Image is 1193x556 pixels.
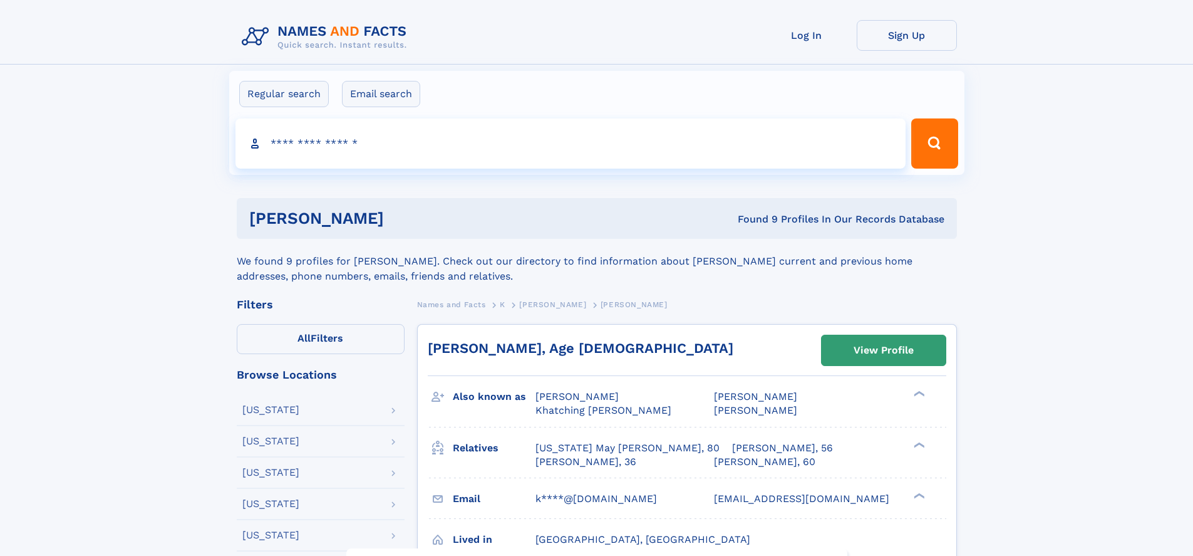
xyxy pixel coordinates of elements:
label: Filters [237,324,405,354]
div: View Profile [854,336,914,365]
a: [PERSON_NAME], 36 [535,455,636,469]
div: [US_STATE] [242,530,299,540]
a: [PERSON_NAME], 56 [732,441,833,455]
label: Regular search [239,81,329,107]
img: Logo Names and Facts [237,20,417,54]
h1: [PERSON_NAME] [249,211,561,226]
span: [PERSON_NAME] [714,391,797,402]
div: ❯ [911,441,926,449]
span: [PERSON_NAME] [519,300,586,309]
span: [PERSON_NAME] [714,404,797,416]
a: Names and Facts [417,296,486,312]
a: [PERSON_NAME] [519,296,586,312]
h3: Also known as [453,386,535,407]
a: [PERSON_NAME], Age [DEMOGRAPHIC_DATA] [428,340,733,356]
div: Found 9 Profiles In Our Records Database [560,212,944,226]
span: [PERSON_NAME] [601,300,668,309]
div: We found 9 profiles for [PERSON_NAME]. Check out our directory to find information about [PERSON_... [237,239,957,284]
div: [US_STATE] [242,405,299,415]
div: [US_STATE] [242,499,299,509]
input: search input [235,118,906,169]
div: Browse Locations [237,369,405,380]
a: View Profile [822,335,946,365]
div: ❯ [911,390,926,398]
button: Search Button [911,118,958,169]
div: [US_STATE] [242,468,299,478]
a: [PERSON_NAME], 60 [714,455,815,469]
span: All [297,332,311,344]
h3: Email [453,488,535,510]
span: [EMAIL_ADDRESS][DOMAIN_NAME] [714,493,889,505]
div: ❯ [911,491,926,500]
a: Log In [757,20,857,51]
span: [GEOGRAPHIC_DATA], [GEOGRAPHIC_DATA] [535,533,750,545]
a: K [500,296,505,312]
h3: Relatives [453,438,535,459]
a: Sign Up [857,20,957,51]
span: K [500,300,505,309]
h3: Lived in [453,529,535,550]
span: Khatching [PERSON_NAME] [535,404,671,416]
label: Email search [342,81,420,107]
div: Filters [237,299,405,310]
a: [US_STATE] May [PERSON_NAME], 80 [535,441,720,455]
span: [PERSON_NAME] [535,391,619,402]
div: [US_STATE] [242,436,299,446]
